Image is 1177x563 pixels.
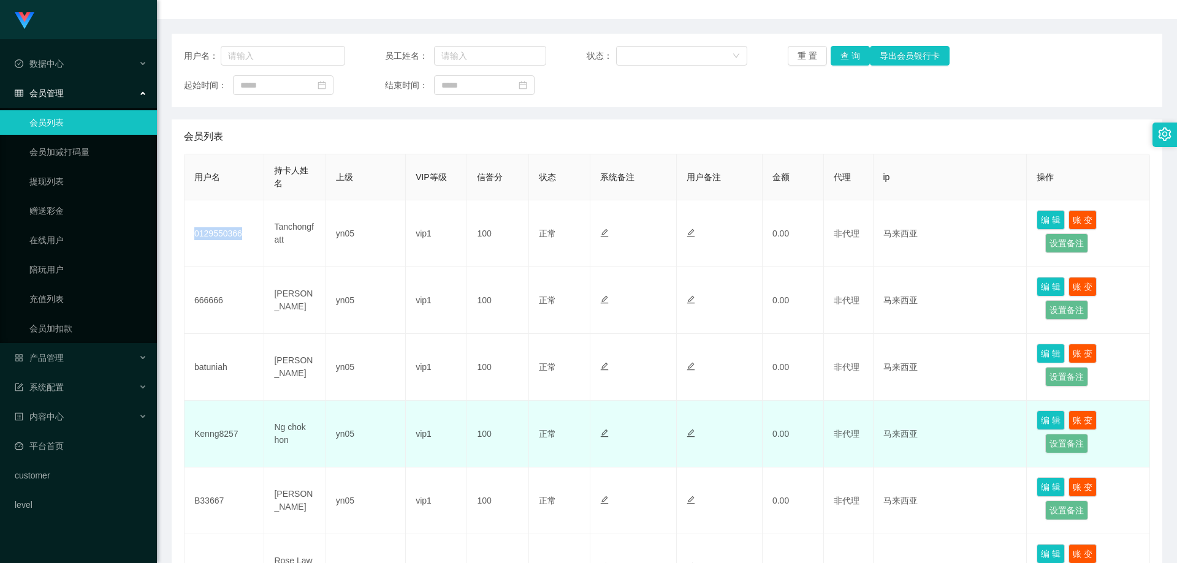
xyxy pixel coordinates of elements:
[587,50,617,62] span: 状态：
[874,401,1027,467] td: 马来西亚
[29,287,147,311] a: 充值列表
[539,172,556,182] span: 状态
[539,362,556,372] span: 正常
[874,267,1027,334] td: 马来西亚
[600,362,609,371] i: 图标: edit
[1045,300,1088,320] button: 设置备注
[687,172,721,182] span: 用户备注
[15,383,23,391] i: 图标: form
[416,172,447,182] span: VIP等级
[763,334,824,401] td: 0.00
[600,429,609,437] i: 图标: edit
[15,382,64,392] span: 系统配置
[1037,410,1065,430] button: 编 辑
[385,50,434,62] span: 员工姓名：
[184,129,223,144] span: 会员列表
[874,334,1027,401] td: 马来西亚
[29,257,147,282] a: 陪玩用户
[600,496,609,504] i: 图标: edit
[385,79,434,92] span: 结束时间：
[687,496,695,504] i: 图标: edit
[733,52,740,61] i: 图标: down
[600,172,634,182] span: 系统备注
[834,229,859,238] span: 非代理
[687,295,695,304] i: 图标: edit
[687,229,695,237] i: 图标: edit
[519,81,527,89] i: 图标: calendar
[874,200,1027,267] td: 马来西亚
[336,172,353,182] span: 上级
[687,429,695,437] i: 图标: edit
[870,46,950,66] button: 导出会员银行卡
[1037,344,1065,363] button: 编 辑
[185,467,264,534] td: B33667
[15,493,147,517] a: level
[687,362,695,371] i: 图标: edit
[1068,410,1097,430] button: 账 变
[264,334,326,401] td: [PERSON_NAME]
[15,12,34,29] img: logo.9652507e.png
[539,429,556,439] span: 正常
[406,267,467,334] td: vip1
[184,50,221,62] span: 用户名：
[539,295,556,305] span: 正常
[29,316,147,341] a: 会员加扣款
[264,401,326,467] td: Ng chok hon
[406,401,467,467] td: vip1
[326,267,406,334] td: yn05
[326,334,406,401] td: yn05
[1045,233,1088,253] button: 设置备注
[15,89,23,97] i: 图标: table
[15,59,23,68] i: 图标: check-circle-o
[834,172,851,182] span: 代理
[883,172,890,182] span: ip
[1068,210,1097,230] button: 账 变
[1068,277,1097,297] button: 账 变
[221,46,345,66] input: 请输入
[185,401,264,467] td: Kenng8257
[467,401,528,467] td: 100
[1037,210,1065,230] button: 编 辑
[1037,277,1065,297] button: 编 辑
[185,334,264,401] td: batuniah
[539,496,556,505] span: 正常
[264,467,326,534] td: [PERSON_NAME]
[15,412,23,421] i: 图标: profile
[185,267,264,334] td: 666666
[15,353,23,362] i: 图标: appstore-o
[763,401,824,467] td: 0.00
[467,200,528,267] td: 100
[1037,172,1054,182] span: 操作
[15,88,64,98] span: 会员管理
[15,412,64,421] span: 内容中心
[1158,127,1171,141] i: 图标: setting
[477,172,503,182] span: 信誉分
[406,334,467,401] td: vip1
[326,200,406,267] td: yn05
[763,467,824,534] td: 0.00
[467,467,528,534] td: 100
[831,46,870,66] button: 查 询
[29,110,147,135] a: 会员列表
[1068,477,1097,497] button: 账 变
[1045,501,1088,520] button: 设置备注
[834,362,859,372] span: 非代理
[29,228,147,252] a: 在线用户
[15,59,64,69] span: 数据中心
[834,496,859,505] span: 非代理
[763,267,824,334] td: 0.00
[274,165,308,188] span: 持卡人姓名
[772,172,790,182] span: 金额
[406,467,467,534] td: vip1
[264,267,326,334] td: [PERSON_NAME]
[184,79,233,92] span: 起始时间：
[467,267,528,334] td: 100
[600,229,609,237] i: 图标: edit
[326,467,406,534] td: yn05
[15,353,64,363] span: 产品管理
[763,200,824,267] td: 0.00
[834,429,859,439] span: 非代理
[318,81,326,89] i: 图标: calendar
[1068,344,1097,363] button: 账 变
[15,463,147,488] a: customer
